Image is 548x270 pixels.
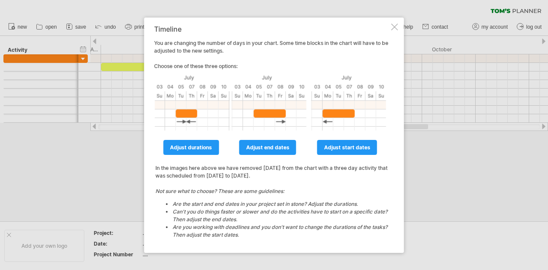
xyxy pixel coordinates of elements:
[173,200,388,208] li: Are the start and end dates in your project set in stone? Adjust the durations.
[317,140,377,155] a: adjust start dates
[173,208,388,223] li: Can't you do things faster or slower and do the activities have to start on a specific date? Then...
[163,140,219,155] a: adjust durations
[239,140,296,155] a: adjust end dates
[173,223,388,239] li: Are you working with deadlines and you don't want to change the durations of the tasks? Then adju...
[154,25,390,33] div: Timeline
[324,144,370,151] span: adjust start dates
[246,144,289,151] span: adjust end dates
[155,188,388,239] i: Not sure what to choose? These are some guidelines:
[155,156,389,244] td: In the images here above we have removed [DATE] from the chart with a three day activity that was...
[154,25,390,245] div: You are changing the number of days in your chart. Some time blocks in the chart will have to be ...
[170,144,212,151] span: adjust durations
